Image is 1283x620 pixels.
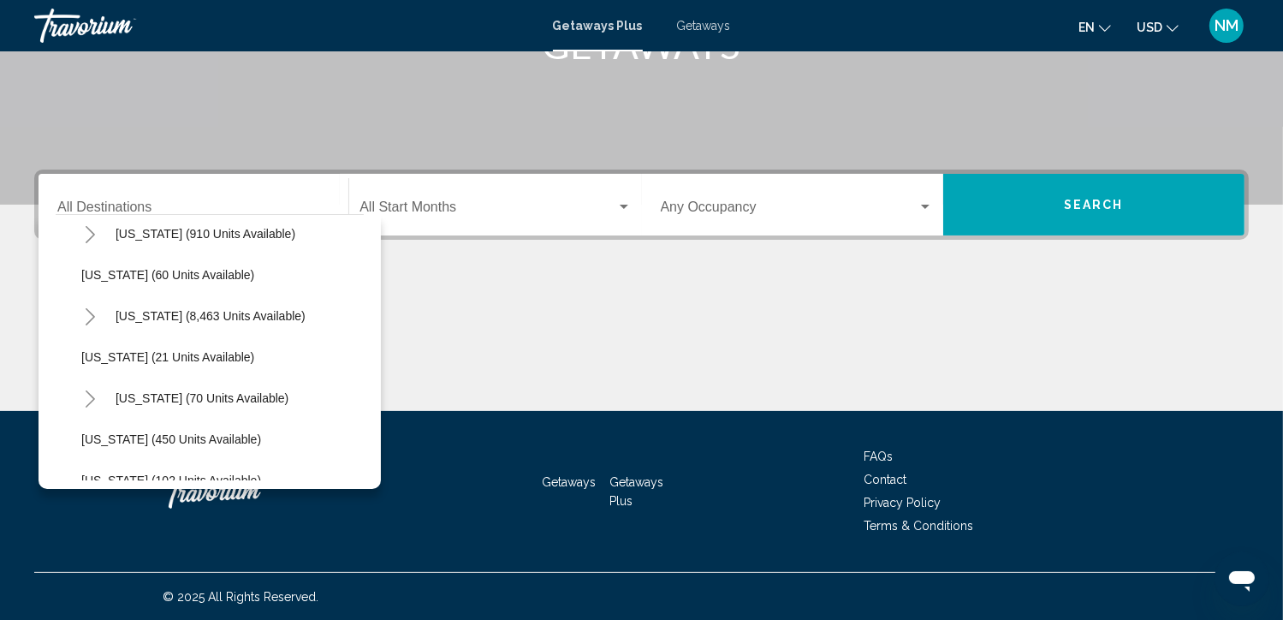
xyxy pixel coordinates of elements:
[73,420,270,459] button: [US_STATE] (450 units available)
[116,391,288,405] span: [US_STATE] (70 units available)
[107,296,314,336] button: [US_STATE] (8,463 units available)
[1215,17,1238,34] span: NM
[943,174,1244,235] button: Search
[34,9,536,43] a: Travorium
[864,450,893,463] a: FAQs
[116,309,306,323] span: [US_STATE] (8,463 units available)
[73,381,107,415] button: Toggle Hawaii (70 units available)
[107,214,304,253] button: [US_STATE] (910 units available)
[73,255,263,295] button: [US_STATE] (60 units available)
[116,227,295,241] span: [US_STATE] (910 units available)
[73,299,107,333] button: Toggle Florida (8,463 units available)
[1137,21,1162,34] span: USD
[73,217,107,251] button: Toggle Colorado (910 units available)
[163,590,318,604] span: © 2025 All Rights Reserved.
[73,337,263,377] button: [US_STATE] (21 units available)
[81,268,254,282] span: [US_STATE] (60 units available)
[81,350,254,364] span: [US_STATE] (21 units available)
[1204,8,1249,44] button: User Menu
[1078,21,1095,34] span: en
[609,475,663,508] a: Getaways Plus
[39,174,1244,235] div: Search widget
[1215,551,1269,606] iframe: Кнопка запуска окна обмена сообщениями
[163,466,334,517] a: Travorium
[864,473,906,486] a: Contact
[73,461,270,500] button: [US_STATE] (102 units available)
[864,496,941,510] a: Privacy Policy
[677,19,731,33] a: Getaways
[864,519,973,533] a: Terms & Conditions
[81,474,261,487] span: [US_STATE] (102 units available)
[107,379,297,418] button: [US_STATE] (70 units available)
[543,475,597,489] a: Getaways
[1137,15,1179,39] button: Change currency
[81,432,261,446] span: [US_STATE] (450 units available)
[1078,15,1111,39] button: Change language
[553,19,643,33] a: Getaways Plus
[1064,199,1124,212] span: Search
